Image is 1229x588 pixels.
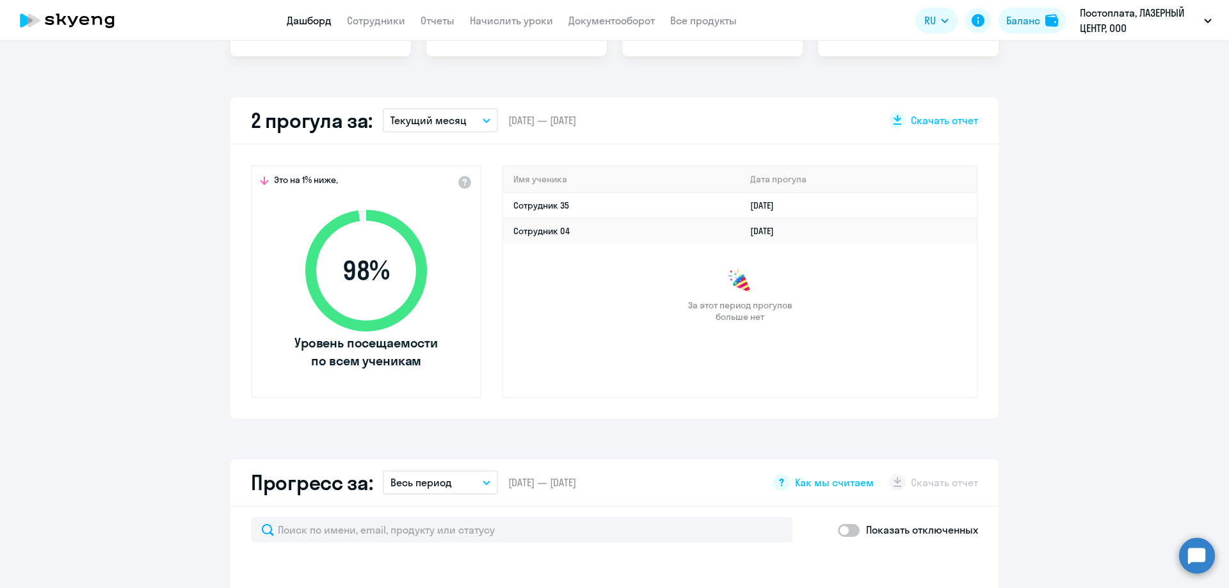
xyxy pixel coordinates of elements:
[924,13,936,28] span: RU
[686,299,794,322] span: За этот период прогулов больше нет
[750,200,784,211] a: [DATE]
[508,475,576,489] span: [DATE] — [DATE]
[390,113,467,128] p: Текущий месяц
[1080,5,1199,36] p: Постоплата, ЛАЗЕРНЫЙ ЦЕНТР, ООО
[390,475,452,490] p: Весь период
[740,166,977,193] th: Дата прогула
[866,522,978,537] p: Показать отключенных
[508,113,576,127] span: [DATE] — [DATE]
[503,166,740,193] th: Имя ученика
[727,269,753,294] img: congrats
[347,14,405,27] a: Сотрудники
[568,14,655,27] a: Документооборот
[470,14,553,27] a: Начислить уроки
[1006,13,1040,28] div: Баланс
[1045,14,1058,27] img: balance
[795,475,874,489] span: Как мы считаем
[999,8,1066,33] button: Балансbalance
[293,334,440,370] span: Уровень посещаемости по всем ученикам
[251,517,792,543] input: Поиск по имени, email, продукту или статусу
[383,108,498,132] button: Текущий месяц
[293,255,440,286] span: 98 %
[513,225,570,237] a: Сотрудник 04
[251,470,373,495] h2: Прогресс за:
[670,14,737,27] a: Все продукты
[287,14,332,27] a: Дашборд
[513,200,569,211] a: Сотрудник 35
[421,14,454,27] a: Отчеты
[383,470,498,495] button: Весь период
[274,174,338,189] span: Это на 1% ниже,
[251,107,373,133] h2: 2 прогула за:
[750,225,784,237] a: [DATE]
[911,113,978,127] span: Скачать отчет
[1073,5,1218,36] button: Постоплата, ЛАЗЕРНЫЙ ЦЕНТР, ООО
[915,8,958,33] button: RU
